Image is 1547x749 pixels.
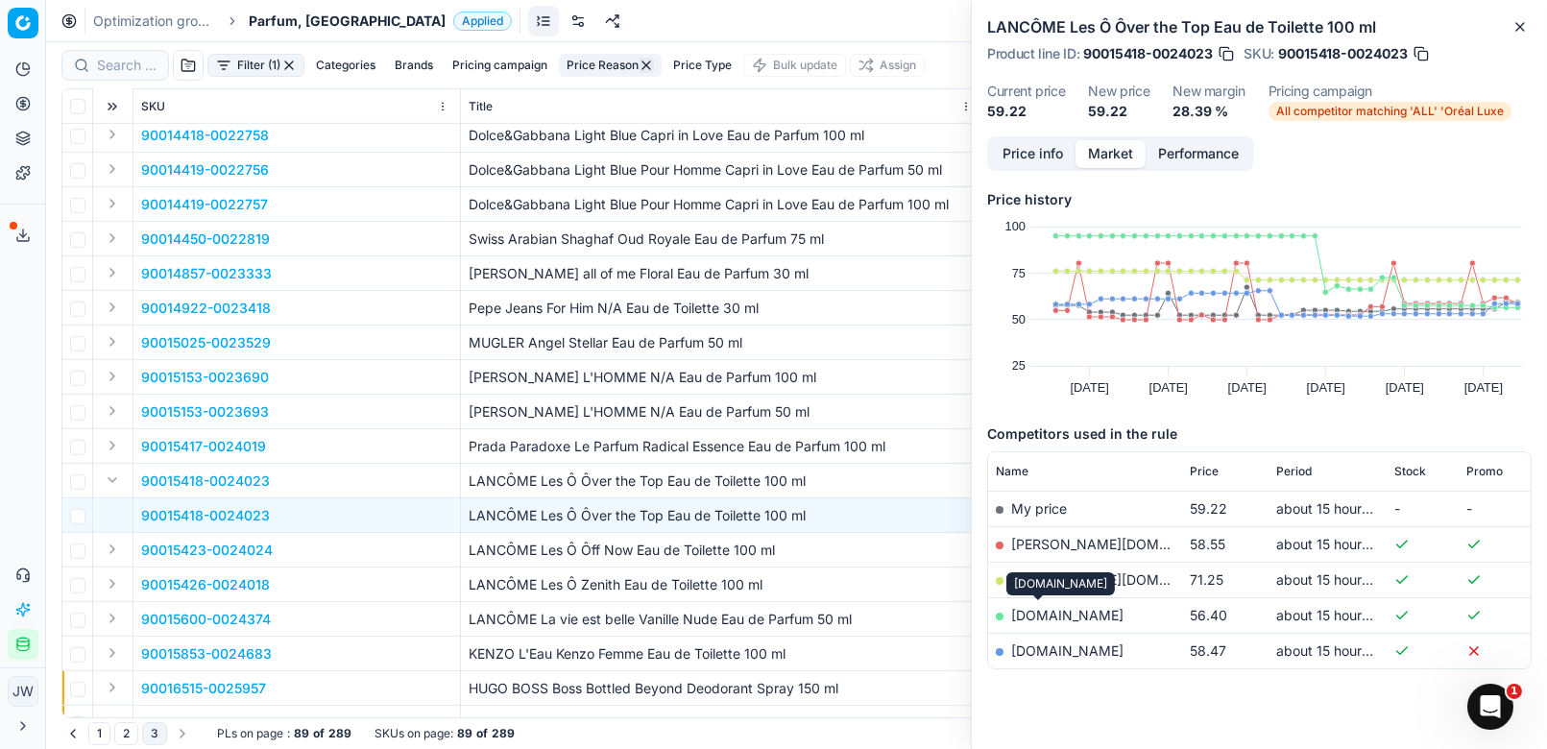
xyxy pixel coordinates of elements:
span: SKUs on page : [375,726,453,741]
button: Price info [990,140,1076,168]
strong: of [313,726,325,741]
strong: 89 [294,726,309,741]
h5: Competitors used in the rule [987,424,1532,444]
dd: 59.22 [987,102,1065,121]
button: Expand [101,296,124,319]
button: Performance [1146,140,1251,168]
p: LANCÔME La vie est belle Vanille Nude Eau de Parfum 50 ml [469,610,976,629]
button: Assign [850,54,925,77]
span: about 15 hours ago [1276,607,1396,623]
nav: breadcrumb [93,12,512,31]
span: Stock [1394,464,1426,479]
button: 1 [88,722,110,745]
span: Applied [453,12,512,31]
p: KENZO L'Eau Kenzo Femme Eau de Toilette 100 ml [469,644,976,664]
button: 3 [142,722,167,745]
button: Expand [101,434,124,457]
button: 90015153-0023693 [141,402,269,422]
span: about 15 hours ago [1276,642,1396,659]
span: 58.55 [1190,536,1225,552]
p: HUGO BOSS Boss Bottled Beyond Deodorant Spray 150 ml [469,679,976,698]
span: Name [996,464,1028,479]
text: [DATE] [1071,380,1109,395]
button: Filter (1) [207,54,304,77]
button: 90015600-0024374 [141,610,271,629]
button: 90015423-0024024 [141,541,273,560]
button: 90016827-0026459 [141,713,272,733]
p: 90015025-0023529 [141,333,271,352]
span: 71.25 [1190,571,1223,588]
button: Expand [101,572,124,595]
button: 90014419-0022757 [141,195,268,214]
button: Categories [308,54,383,77]
button: Expand [101,711,124,734]
span: about 15 hours ago [1276,536,1396,552]
button: Expand [101,227,124,250]
button: Expand [101,330,124,353]
p: 90015853-0024683 [141,644,272,664]
td: - [1459,491,1531,526]
dt: Pricing campaign [1269,85,1511,98]
text: 100 [1005,219,1026,233]
p: 90015426-0024018 [141,575,270,594]
p: [PERSON_NAME] L'HOMME N/A Eau de Parfum 100 ml [469,368,976,387]
text: 75 [1012,266,1026,280]
p: 90014857-0023333 [141,264,272,283]
p: Swiss Arabian Shaghaf Oud Royale Eau de Parfum 75 ml [469,230,976,249]
button: 90016515-0025957 [141,679,266,698]
button: Bulk update [743,54,846,77]
h2: LANCÔME Les Ô Ôver the Top Eau de Toilette 100 ml [987,15,1532,38]
span: My price [1011,500,1067,517]
button: Expand [101,538,124,561]
text: [DATE] [1149,380,1188,395]
p: 90014419-0022756 [141,160,269,180]
p: MUGLER Angel Stellar Eau de Parfum 50 ml [469,333,976,352]
p: Prada Paradoxe Le Parfum Radical Essence Eau de Parfum 100 ml [469,437,976,456]
text: [DATE] [1386,380,1424,395]
button: Expand [101,123,124,146]
p: 90015418-0024023 [141,506,270,525]
a: Optimization groups [93,12,216,31]
iframe: Intercom live chat [1467,684,1513,730]
p: LANCÔME Les Ô Ôver the Top Eau de Toilette 100 ml [469,471,976,491]
span: SKU [141,99,165,114]
button: Expand [101,469,124,492]
button: 90014450-0022819 [141,230,270,249]
button: Expand [101,676,124,699]
button: Expand [101,607,124,630]
button: Market [1076,140,1146,168]
button: 90015418-0024023 [141,471,270,491]
a: [DOMAIN_NAME] [1011,642,1124,659]
span: Promo [1466,464,1503,479]
button: Expand [101,641,124,664]
button: 90015417-0024019 [141,437,266,456]
a: [PERSON_NAME][DOMAIN_NAME] [1011,536,1234,552]
dd: 59.22 [1088,102,1149,121]
p: 90014418-0022758 [141,126,269,145]
span: 56.40 [1190,607,1227,623]
p: 90015153-0023690 [141,368,269,387]
p: Dolce&Gabbana Light Blue Pour Homme Capri in Love Eau de Parfum 50 ml [469,160,976,180]
span: about 15 hours ago [1276,500,1396,517]
span: 90015418-0024023 [1083,44,1213,63]
text: [DATE] [1307,380,1345,395]
strong: of [476,726,488,741]
button: Expand [101,261,124,284]
p: Pepe Jeans For Him N/A Eau de Toilette 30 ml [469,299,976,318]
button: JW [8,676,38,707]
span: about 15 hours ago [1276,571,1396,588]
span: Parfum, [GEOGRAPHIC_DATA]Applied [249,12,512,31]
span: 90015418-0024023 [1278,44,1408,63]
span: JW [9,677,37,706]
p: [PERSON_NAME] all of me Floral Eau de Parfum 30 ml [469,264,976,283]
span: SKU : [1244,47,1274,60]
p: LANCÔME Les Ô Ôver the Top Eau de Toilette 100 ml [469,506,976,525]
button: Expand [101,157,124,181]
button: Expand all [101,95,124,118]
